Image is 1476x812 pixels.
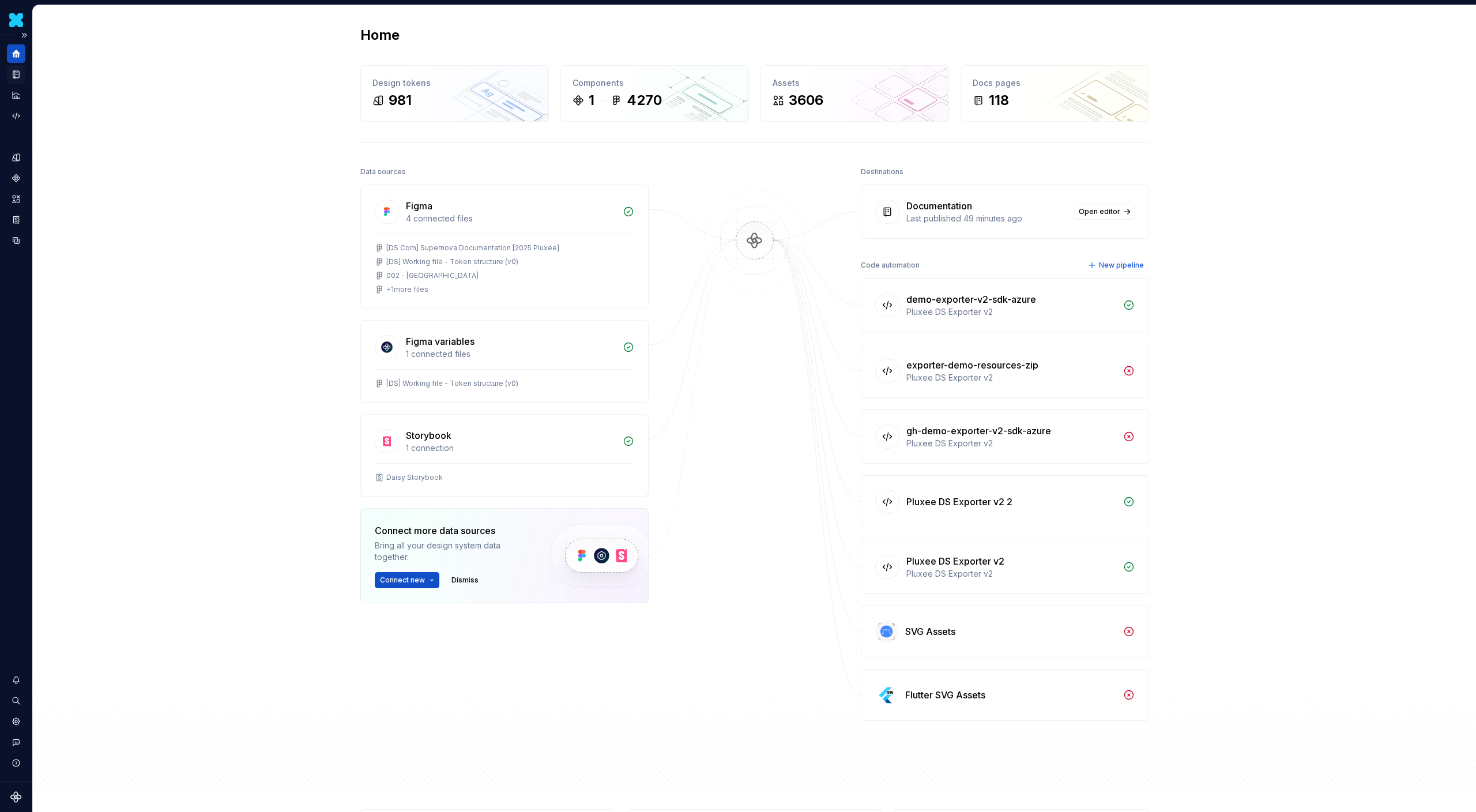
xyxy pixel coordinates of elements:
div: Destinations [861,164,903,180]
div: 4 connected files [406,213,616,224]
div: demo-exporter-v2-sdk-azure [906,292,1036,306]
a: Documentation [7,65,25,84]
div: Documentation [906,199,972,213]
button: Contact support [7,733,25,751]
a: Components14270 [560,65,749,122]
button: Connect new [375,572,439,588]
span: New pipeline [1099,261,1144,270]
div: 1 [589,91,594,110]
div: Assets [773,77,937,89]
a: Assets [7,190,25,208]
button: Notifications [7,671,25,689]
a: Analytics [7,86,25,104]
span: Open editor [1079,207,1120,216]
a: Figma4 connected files[DS Com] Supernova Documentation [2025 Pluxee][DS] Working file - Token str... [360,185,649,309]
button: Expand sidebar [16,27,32,43]
div: 118 [989,91,1009,110]
button: New pipeline [1085,257,1149,273]
div: SVG Assets [905,625,955,638]
div: Figma [406,199,432,213]
h2: Home [360,26,400,44]
a: Design tokens981 [360,65,549,122]
div: exporter-demo-resources-zip [906,358,1038,372]
svg: Supernova Logo [10,791,22,803]
a: Home [7,44,25,63]
img: 8442b5b3-d95e-456d-8131-d61e917d6403.png [9,13,23,27]
div: Pluxee DS Exporter v2 [906,568,1116,580]
div: 4270 [627,91,662,110]
a: Code automation [7,107,25,125]
div: Pluxee DS Exporter v2 [906,306,1116,318]
div: Data sources [360,164,406,180]
div: Last published 49 minutes ago [906,213,1067,224]
a: Open editor [1074,204,1135,220]
a: Design tokens [7,148,25,167]
div: Code automation [861,257,920,273]
div: Connect more data sources [375,524,530,537]
div: Storybook [406,428,451,442]
div: Pluxee DS Exporter v2 2 [906,495,1012,509]
span: Dismiss [451,576,479,585]
a: Storybook stories [7,210,25,229]
div: gh-demo-exporter-v2-sdk-azure [906,424,1051,438]
div: Pluxee DS Exporter v2 [906,372,1116,384]
div: Bring all your design system data together. [375,540,530,563]
div: Pluxee DS Exporter v2 [906,438,1116,449]
div: 1 connection [406,442,616,454]
a: Assets3606 [760,65,949,122]
div: Design tokens [372,77,537,89]
div: 3606 [789,91,823,110]
a: Components [7,169,25,187]
div: Daisy Storybook [386,473,443,482]
div: + 1 more files [386,285,428,294]
div: [DS] Working file - Token structure (v0) [386,257,518,266]
div: 981 [389,91,412,110]
div: 1 connected files [406,348,616,360]
a: Figma variables1 connected files[DS] Working file - Token structure (v0) [360,320,649,403]
div: Pluxee DS Exporter v2 [906,554,1004,568]
div: Flutter SVG Assets [905,688,985,702]
div: Components [573,77,737,89]
div: Figma variables [406,334,475,348]
a: Storybook1 connectionDaisy Storybook [360,414,649,497]
a: Docs pages118 [961,65,1149,122]
span: Connect new [380,576,425,585]
div: [DS] Working file - Token structure (v0) [386,379,518,388]
div: 002 - [GEOGRAPHIC_DATA] [386,271,479,280]
a: Settings [7,712,25,731]
div: Docs pages [973,77,1137,89]
button: Dismiss [446,572,484,588]
div: [DS Com] Supernova Documentation [2025 Pluxee] [386,243,559,253]
a: Data sources [7,231,25,250]
button: Search ⌘K [7,691,25,710]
